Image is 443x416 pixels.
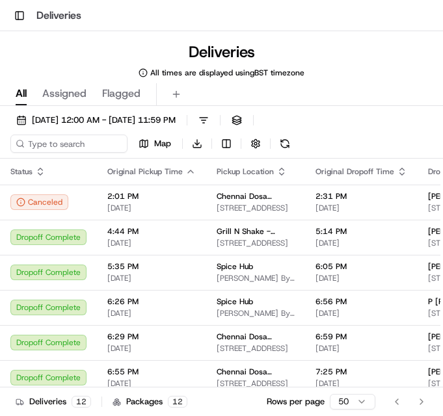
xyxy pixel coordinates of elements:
span: All times are displayed using BST timezone [150,68,304,78]
div: Packages [113,396,187,408]
span: Original Pickup Time [107,166,183,177]
input: Type to search [10,135,128,153]
span: Chennai Dosa [GEOGRAPHIC_DATA] [217,331,295,342]
span: 7:25 PM [315,367,407,377]
span: Spice Hub [217,296,253,307]
span: [PERSON_NAME] By-Pass & [GEOGRAPHIC_DATA] 2PP, [GEOGRAPHIC_DATA] [217,308,295,318]
span: [DATE] [315,378,407,389]
span: [DATE] [107,238,196,248]
span: 6:26 PM [107,296,196,307]
span: Grill N Shake - [GEOGRAPHIC_DATA] [217,226,295,237]
span: [DATE] [107,343,196,354]
h1: Deliveries [36,8,81,23]
span: Chennai Dosa [GEOGRAPHIC_DATA] [217,191,295,201]
span: Assigned [42,86,87,101]
span: [DATE] [315,238,407,248]
span: [DATE] [315,273,407,283]
span: 6:55 PM [107,367,196,377]
span: [STREET_ADDRESS] [217,238,295,248]
span: Map [154,138,171,149]
span: [STREET_ADDRESS] [217,378,295,389]
span: [STREET_ADDRESS] [217,343,295,354]
span: 6:05 PM [315,261,407,272]
span: Spice Hub [217,261,253,272]
span: 6:29 PM [107,331,196,342]
button: [DATE] 12:00 AM - [DATE] 11:59 PM [10,111,181,129]
span: 5:35 PM [107,261,196,272]
span: [DATE] [107,308,196,318]
span: [DATE] [107,273,196,283]
span: Pickup Location [217,166,274,177]
span: 2:01 PM [107,191,196,201]
span: [DATE] [315,203,407,213]
div: 12 [168,396,187,408]
span: [DATE] [107,203,196,213]
span: Chennai Dosa [GEOGRAPHIC_DATA] [217,367,295,377]
span: [DATE] [315,308,407,318]
span: Original Dropoff Time [315,166,394,177]
button: Map [133,135,177,153]
span: 5:14 PM [315,226,407,237]
span: [STREET_ADDRESS] [217,203,295,213]
button: Refresh [276,135,294,153]
span: Flagged [102,86,141,101]
span: All [16,86,27,101]
h1: Deliveries [189,42,255,62]
span: [PERSON_NAME] By-Pass & [GEOGRAPHIC_DATA] 2PP, [GEOGRAPHIC_DATA] [217,273,295,283]
span: [DATE] [315,343,407,354]
p: Rows per page [267,396,325,408]
span: [DATE] [107,378,196,389]
button: Canceled [10,194,68,210]
div: 12 [72,396,91,408]
span: 2:31 PM [315,191,407,201]
span: Status [10,166,33,177]
div: Deliveries [16,396,91,408]
span: 6:56 PM [315,296,407,307]
span: 4:44 PM [107,226,196,237]
span: 6:59 PM [315,331,407,342]
span: [DATE] 12:00 AM - [DATE] 11:59 PM [32,114,176,126]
